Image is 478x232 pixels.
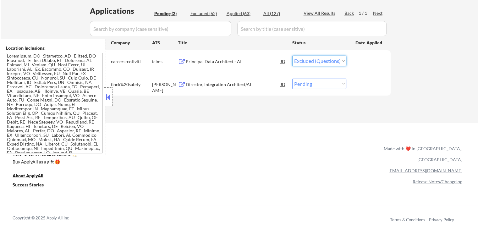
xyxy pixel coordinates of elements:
div: JD [280,56,286,67]
div: Applied (63) [227,10,258,17]
div: Pending (2) [154,10,186,17]
a: Refer & earn free applications 👯‍♀️ [13,152,252,158]
div: Location Inclusions: [6,45,103,51]
div: flock%20safety [111,81,152,88]
a: Buy ApplyAll as a gift 🎁 [13,158,75,166]
a: Terms & Conditions [390,217,425,222]
a: Release Notes/Changelog [413,179,462,184]
input: Search by title (case sensitive) [237,21,387,36]
div: Buy ApplyAll as a gift 🎁 [13,160,75,164]
div: Company [111,40,152,46]
div: careers-cotiviti [111,58,152,65]
input: Search by company (case sensitive) [90,21,231,36]
div: Made with ❤️ in [GEOGRAPHIC_DATA], [GEOGRAPHIC_DATA] [381,143,462,165]
div: ATS [152,40,178,46]
div: Copyright © 2025 Apply All Inc [13,215,85,221]
div: All (127) [263,10,295,17]
div: Back [344,10,354,16]
div: Date Applied [355,40,383,46]
div: Applications [90,7,152,15]
div: View All Results [304,10,337,16]
a: Privacy Policy [429,217,454,222]
u: About ApplyAll [13,173,43,178]
div: [PERSON_NAME] [152,81,178,94]
a: About ApplyAll [13,172,52,180]
div: Principal Data Architect - AI [186,58,281,65]
u: Success Stories [13,182,44,187]
div: Next [373,10,383,16]
div: Status [292,37,346,48]
a: Success Stories [13,181,52,189]
div: icims [152,58,178,65]
div: Title [178,40,286,46]
div: JD [280,79,286,90]
a: [EMAIL_ADDRESS][DOMAIN_NAME] [388,168,462,173]
div: 1 / 1 [359,10,373,16]
div: Director, Integration Architect/AI [186,81,281,88]
div: Excluded (62) [190,10,222,17]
